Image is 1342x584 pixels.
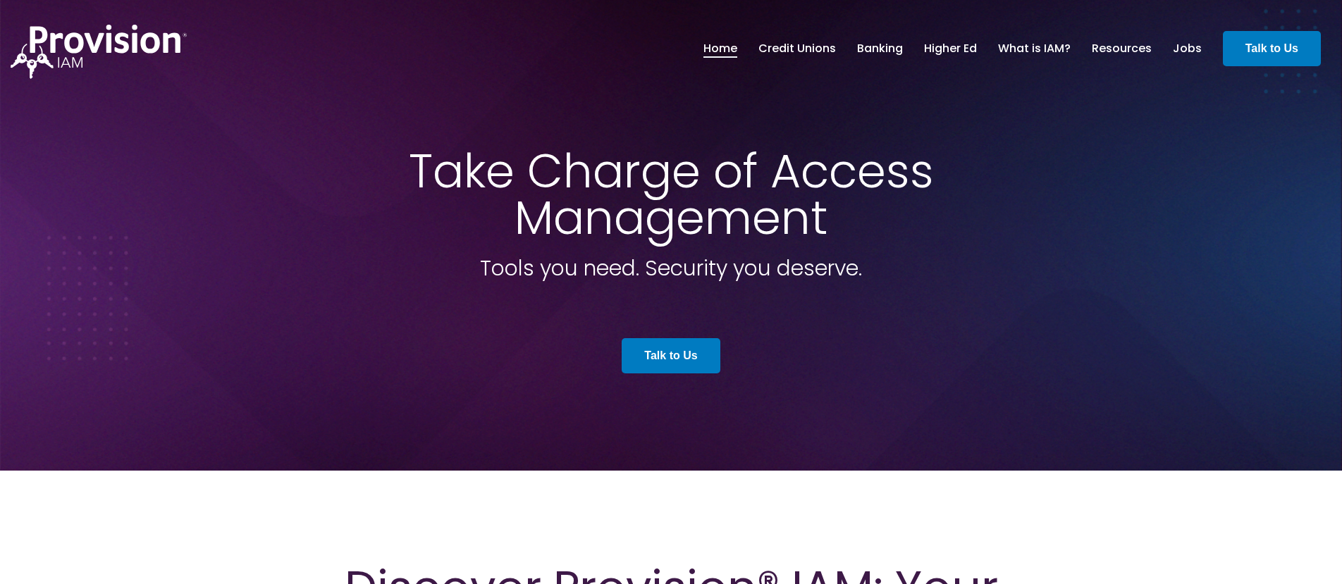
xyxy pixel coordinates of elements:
[1092,37,1152,61] a: Resources
[703,37,737,61] a: Home
[480,253,862,283] span: Tools you need. Security you deserve.
[1245,42,1298,54] strong: Talk to Us
[11,25,187,79] img: ProvisionIAM-Logo-White
[924,37,977,61] a: Higher Ed
[758,37,836,61] a: Credit Unions
[622,338,720,373] a: Talk to Us
[644,349,697,361] strong: Talk to Us
[998,37,1071,61] a: What is IAM?
[857,37,903,61] a: Banking
[1173,37,1202,61] a: Jobs
[693,26,1212,71] nav: menu
[409,139,934,250] span: Take Charge of Access Management
[1223,31,1321,66] a: Talk to Us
